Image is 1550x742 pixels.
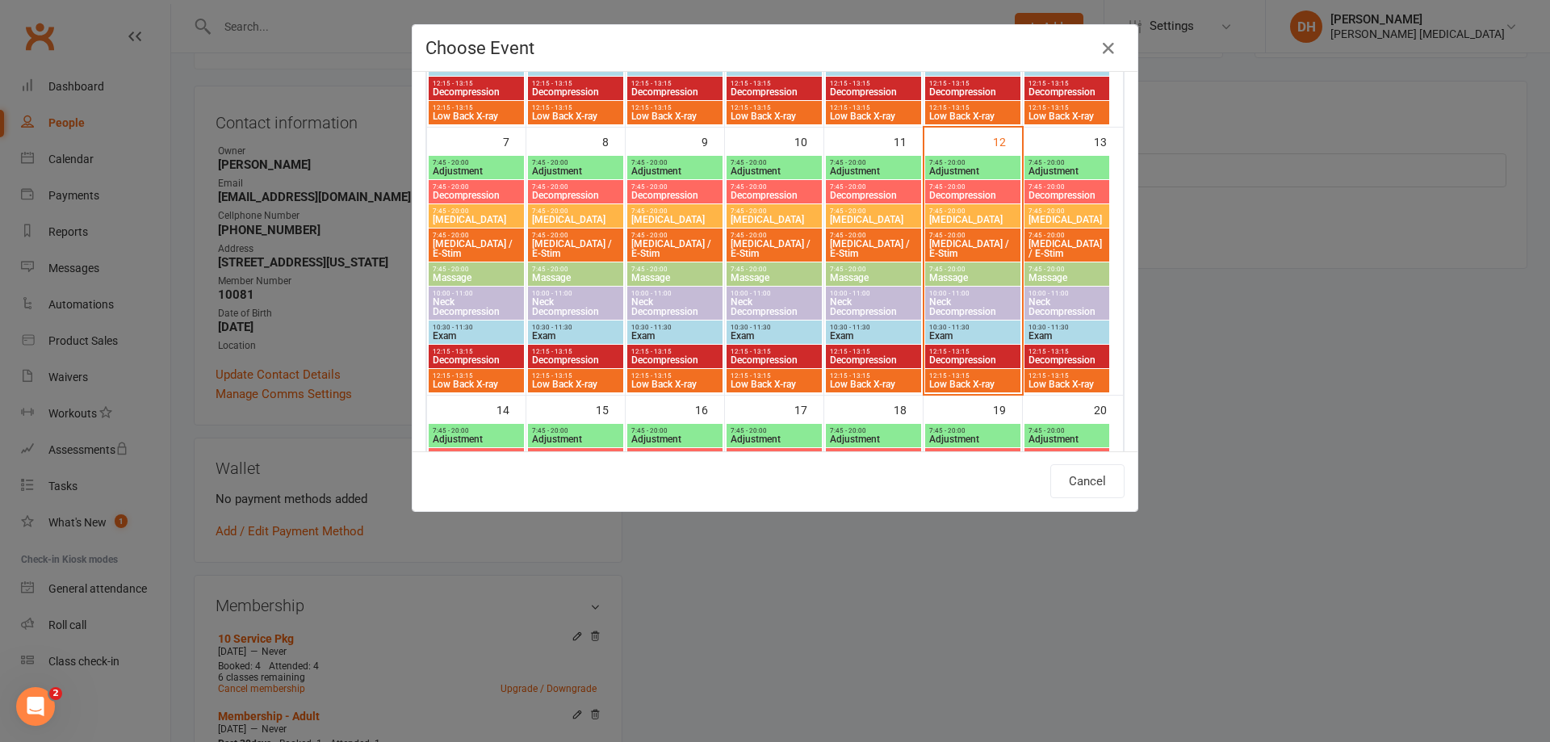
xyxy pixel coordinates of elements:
[432,297,521,317] span: Neck Decompression
[1094,396,1123,422] div: 20
[630,208,719,215] span: 7:45 - 20:00
[432,348,521,355] span: 12:15 - 13:15
[432,215,521,224] span: [MEDICAL_DATA]
[531,266,620,273] span: 7:45 - 20:00
[894,396,923,422] div: 18
[829,159,918,166] span: 7:45 - 20:00
[432,239,521,258] span: [MEDICAL_DATA] / E-Stim
[1028,290,1106,297] span: 10:00 - 11:00
[829,290,918,297] span: 10:00 - 11:00
[432,331,521,341] span: Exam
[432,111,521,121] span: Low Back X-ray
[531,183,620,191] span: 7:45 - 20:00
[1028,266,1106,273] span: 7:45 - 20:00
[730,427,819,434] span: 7:45 - 20:00
[829,104,918,111] span: 12:15 - 13:15
[630,111,719,121] span: Low Back X-ray
[531,87,620,97] span: Decompression
[730,266,819,273] span: 7:45 - 20:00
[928,331,1017,341] span: Exam
[630,104,719,111] span: 12:15 - 13:15
[730,297,819,317] span: Neck Decompression
[531,427,620,434] span: 7:45 - 20:00
[531,159,620,166] span: 7:45 - 20:00
[928,208,1017,215] span: 7:45 - 20:00
[1050,464,1125,498] button: Cancel
[531,215,620,224] span: [MEDICAL_DATA]
[928,111,1017,121] span: Low Back X-ray
[730,434,819,444] span: Adjustment
[928,232,1017,239] span: 7:45 - 20:00
[829,111,918,121] span: Low Back X-ray
[630,266,719,273] span: 7:45 - 20:00
[829,297,918,317] span: Neck Decompression
[531,372,620,379] span: 12:15 - 13:15
[630,191,719,200] span: Decompression
[928,324,1017,331] span: 10:30 - 11:30
[432,183,521,191] span: 7:45 - 20:00
[531,273,620,283] span: Massage
[425,38,1125,58] h4: Choose Event
[829,331,918,341] span: Exam
[1028,273,1106,283] span: Massage
[432,290,521,297] span: 10:00 - 11:00
[531,191,620,200] span: Decompression
[432,191,521,200] span: Decompression
[531,111,620,121] span: Low Back X-ray
[1028,355,1106,365] span: Decompression
[630,273,719,283] span: Massage
[630,290,719,297] span: 10:00 - 11:00
[630,355,719,365] span: Decompression
[928,183,1017,191] span: 7:45 - 20:00
[1028,166,1106,176] span: Adjustment
[829,355,918,365] span: Decompression
[928,239,1017,258] span: [MEDICAL_DATA] / E-Stim
[1028,297,1106,317] span: Neck Decompression
[730,191,819,200] span: Decompression
[730,379,819,389] span: Low Back X-ray
[730,87,819,97] span: Decompression
[630,215,719,224] span: [MEDICAL_DATA]
[730,166,819,176] span: Adjustment
[928,451,1017,459] span: 7:45 - 20:00
[928,191,1017,200] span: Decompression
[730,183,819,191] span: 7:45 - 20:00
[730,348,819,355] span: 12:15 - 13:15
[432,87,521,97] span: Decompression
[531,232,620,239] span: 7:45 - 20:00
[928,372,1017,379] span: 12:15 - 13:15
[829,87,918,97] span: Decompression
[630,80,719,87] span: 12:15 - 13:15
[1095,36,1121,61] button: Close
[432,372,521,379] span: 12:15 - 13:15
[531,379,620,389] span: Low Back X-ray
[16,687,55,726] iframe: Intercom live chat
[531,208,620,215] span: 7:45 - 20:00
[1028,183,1106,191] span: 7:45 - 20:00
[432,208,521,215] span: 7:45 - 20:00
[49,687,62,700] span: 2
[730,215,819,224] span: [MEDICAL_DATA]
[993,396,1022,422] div: 19
[432,273,521,283] span: Massage
[1028,427,1106,434] span: 7:45 - 20:00
[829,208,918,215] span: 7:45 - 20:00
[432,355,521,365] span: Decompression
[432,379,521,389] span: Low Back X-ray
[596,396,625,422] div: 15
[630,87,719,97] span: Decompression
[531,355,620,365] span: Decompression
[1028,87,1106,97] span: Decompression
[928,427,1017,434] span: 7:45 - 20:00
[432,427,521,434] span: 7:45 - 20:00
[829,183,918,191] span: 7:45 - 20:00
[928,355,1017,365] span: Decompression
[1028,348,1106,355] span: 12:15 - 13:15
[630,166,719,176] span: Adjustment
[928,434,1017,444] span: Adjustment
[630,232,719,239] span: 7:45 - 20:00
[829,273,918,283] span: Massage
[531,80,620,87] span: 12:15 - 13:15
[630,159,719,166] span: 7:45 - 20:00
[531,166,620,176] span: Adjustment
